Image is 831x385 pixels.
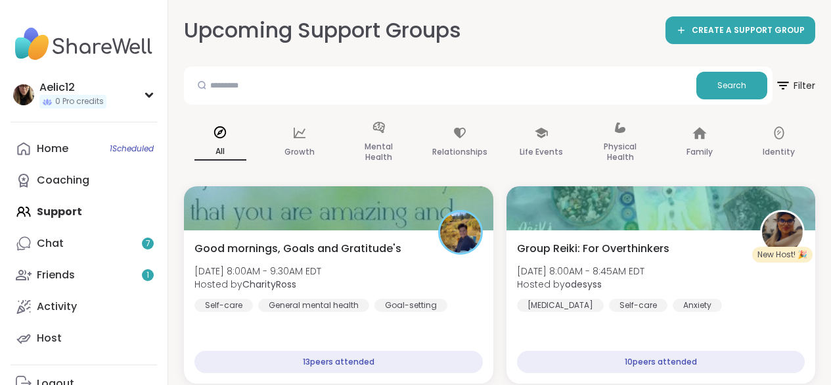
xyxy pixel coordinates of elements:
[242,278,296,291] b: CharityRoss
[13,84,34,105] img: Aelic12
[466,23,476,34] iframe: Spotlight
[520,144,563,160] p: Life Events
[595,139,646,165] p: Physical Health
[374,299,447,312] div: Goal-setting
[194,299,253,312] div: Self-care
[37,268,75,282] div: Friends
[517,351,805,373] div: 10 peers attended
[11,322,157,354] a: Host
[194,265,321,278] span: [DATE] 8:00AM - 9:30AM EDT
[194,241,401,257] span: Good mornings, Goals and Gratitude's
[752,247,813,263] div: New Host! 🎉
[673,299,722,312] div: Anxiety
[184,16,472,45] h2: Upcoming Support Groups
[517,299,604,312] div: [MEDICAL_DATA]
[775,70,815,101] span: Filter
[763,144,795,160] p: Identity
[39,80,106,95] div: Aelic12
[37,141,68,156] div: Home
[762,212,803,253] img: odesyss
[517,278,644,291] span: Hosted by
[144,174,154,185] iframe: Spotlight
[686,144,713,160] p: Family
[717,80,746,91] span: Search
[110,143,154,154] span: 1 Scheduled
[775,66,815,105] button: Filter
[258,299,369,312] div: General mental health
[194,278,321,291] span: Hosted by
[11,133,157,165] a: Home1Scheduled
[11,165,157,196] a: Coaching
[440,212,481,253] img: CharityRoss
[517,241,669,257] span: Group Reiki: For Overthinkers
[37,173,89,188] div: Coaching
[696,72,767,99] button: Search
[11,228,157,259] a: Chat7
[146,270,149,281] span: 1
[11,291,157,322] a: Activity
[517,265,644,278] span: [DATE] 8:00AM - 8:45AM EDT
[146,238,150,249] span: 7
[37,299,77,314] div: Activity
[194,143,246,161] p: All
[37,331,62,346] div: Host
[284,144,315,160] p: Growth
[609,299,667,312] div: Self-care
[665,16,815,44] a: CREATE A SUPPORT GROUP
[692,25,805,36] span: CREATE A SUPPORT GROUP
[11,259,157,291] a: Friends1
[353,139,405,165] p: Mental Health
[432,144,487,160] p: Relationships
[194,351,483,373] div: 13 peers attended
[55,96,104,107] span: 0 Pro credits
[11,21,157,67] img: ShareWell Nav Logo
[37,236,64,251] div: Chat
[565,278,602,291] b: odesyss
